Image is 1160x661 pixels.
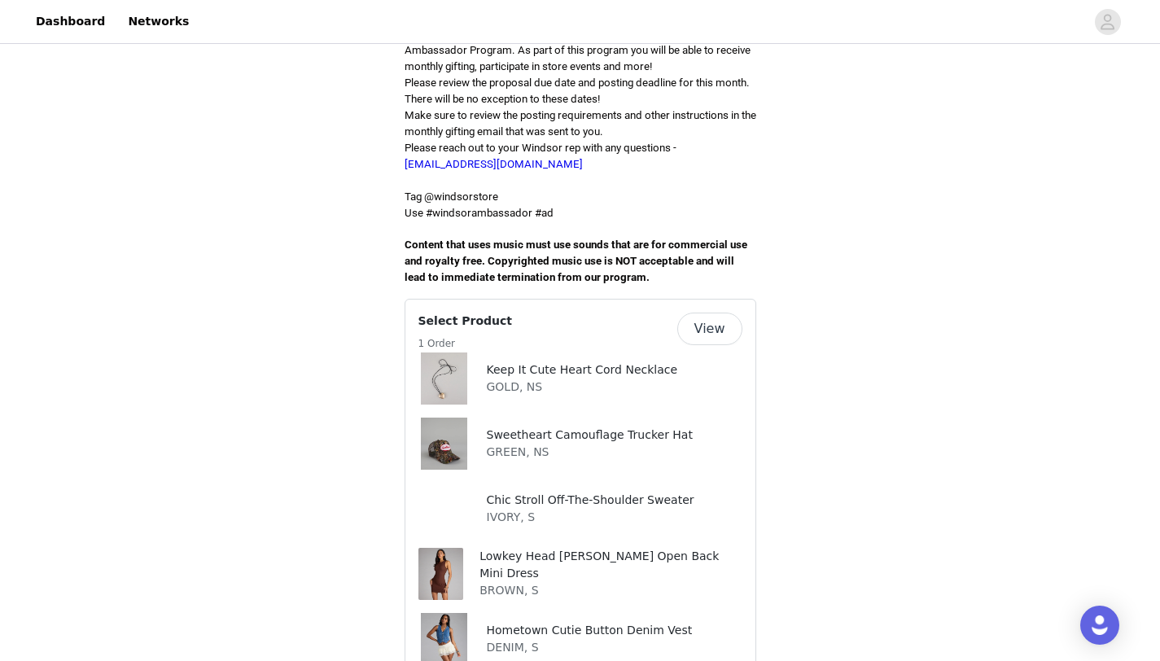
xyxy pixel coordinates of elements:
h5: 1 Order [418,336,513,351]
div: avatar [1100,9,1115,35]
div: Open Intercom Messenger [1080,606,1119,645]
span: Content that uses music must use sounds that are for commercial use and royalty free. Copyrighted... [405,239,750,283]
img: Lowkey Head Turner Open Back Mini Dress [418,548,464,600]
a: Networks [118,3,199,40]
span: Please review the proposal due date and posting deadline for this month. There will be no excepti... [405,77,750,105]
h4: Keep It Cute Heart Cord Necklace [487,361,678,379]
p: IVORY, S [487,509,694,526]
p: GREEN, NS [487,444,693,461]
p: DENIM, S [487,639,693,656]
p: BROWN, S [479,582,742,599]
h4: Select Product [418,313,513,330]
img: Keep It Cute Heart Cord Necklace [421,352,467,405]
h4: Sweetheart Camouflage Trucker Hat [487,427,693,444]
h4: Chic Stroll Off-The-Shoulder Sweater [487,492,694,509]
span: Please reach out to your Windsor rep with any questions - [405,142,676,170]
a: [EMAIL_ADDRESS][DOMAIN_NAME] [405,158,583,170]
a: Dashboard [26,3,115,40]
h4: Hometown Cutie Button Denim Vest [487,622,693,639]
span: Tag @windsorstore [405,190,498,203]
img: Sweetheart Camouflage Trucker Hat [421,418,467,470]
h4: Lowkey Head [PERSON_NAME] Open Back Mini Dress [479,548,742,582]
span: We're so excited that you want to be a part of the Windsor Sorority Ambassador Program. As part o... [405,28,751,72]
button: View [677,313,742,345]
span: Use #windsorambassador #ad [405,207,554,219]
p: GOLD, NS [487,379,678,396]
span: Make sure to review the posting requirements and other instructions in the monthly gifting email ... [405,109,756,138]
